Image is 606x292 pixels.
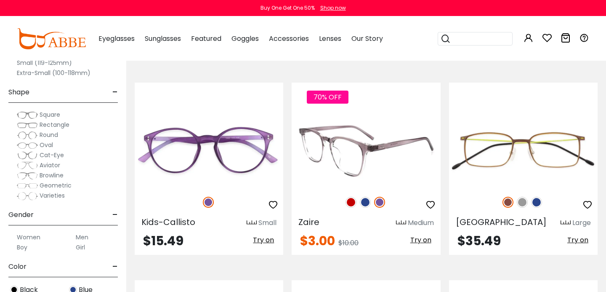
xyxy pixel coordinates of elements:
img: Browline.png [17,171,38,180]
span: $15.49 [143,232,183,250]
span: - [112,257,118,277]
img: Square.png [17,111,38,119]
img: Blue [360,197,371,208]
img: Cat-Eye.png [17,151,38,160]
img: abbeglasses.com [17,28,86,49]
span: Featured [191,34,221,43]
span: Browline [40,171,64,179]
label: Small (119-125mm) [17,58,72,68]
span: Our Story [351,34,383,43]
img: Rectangle.png [17,121,38,129]
img: Red [346,197,356,208]
span: - [112,205,118,225]
div: Small [258,218,276,228]
span: Zaire [298,216,319,228]
img: size ruler [247,220,257,226]
button: Try on [408,235,434,246]
span: Color [8,257,27,277]
span: Sunglasses [145,34,181,43]
span: Gender [8,205,34,225]
div: Medium [408,218,434,228]
span: $35.49 [457,232,501,250]
span: Lenses [319,34,341,43]
span: Eyeglasses [98,34,135,43]
span: Geometric [40,181,72,190]
span: Rectangle [40,121,69,129]
span: Aviator [40,161,60,169]
span: Try on [567,235,588,245]
span: Goggles [231,34,259,43]
span: 70% OFF [307,91,348,104]
span: - [112,82,118,102]
img: Purple Kids-Callisto - TR ,Light Weight [135,113,283,188]
label: Men [76,232,88,242]
label: Girl [76,242,85,252]
span: Try on [410,235,431,245]
span: Square [40,110,60,119]
img: Aviator.png [17,161,38,170]
img: Oval.png [17,141,38,150]
div: Large [572,218,591,228]
img: Purple Zaire - TR ,Universal Bridge Fit [292,113,440,188]
img: Purple [374,197,385,208]
label: Extra-Small (100-118mm) [17,68,90,78]
img: size ruler [396,220,406,226]
span: Accessories [269,34,309,43]
span: Kids-Callisto [141,216,195,228]
span: Cat-Eye [40,151,64,159]
span: Shape [8,82,29,102]
span: Try on [253,235,274,245]
img: Geometric.png [17,182,38,190]
img: Round.png [17,131,38,139]
span: $3.00 [300,232,335,250]
div: Shop now [320,4,346,12]
button: Try on [250,235,276,246]
img: Blue [531,197,542,208]
img: Brown [502,197,513,208]
div: Buy One Get One 50% [260,4,315,12]
a: Shop now [316,4,346,11]
span: Varieties [40,191,65,200]
img: Brown Philadelphia - Combination ,Adjust Nose Pads [449,113,598,188]
img: Gray [517,197,528,208]
button: Try on [565,235,591,246]
span: [GEOGRAPHIC_DATA] [456,216,547,228]
label: Boy [17,242,27,252]
img: Purple [203,197,214,208]
span: $10.00 [338,238,359,248]
span: Oval [40,141,53,149]
img: Varieties.png [17,192,38,201]
label: Women [17,232,40,242]
img: size ruler [561,220,571,226]
span: Round [40,131,58,139]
